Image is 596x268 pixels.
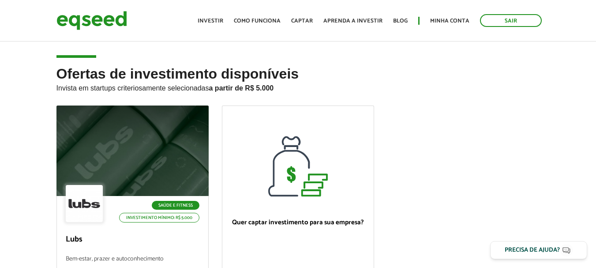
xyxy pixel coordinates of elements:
p: Investimento mínimo: R$ 5.000 [119,213,199,223]
a: Como funciona [234,18,281,24]
p: Lubs [66,235,199,245]
a: Aprenda a investir [323,18,382,24]
img: EqSeed [56,9,127,32]
a: Investir [198,18,223,24]
a: Minha conta [430,18,469,24]
p: Invista em startups criteriosamente selecionadas [56,82,540,92]
p: Saúde e Fitness [152,201,199,210]
a: Sair [480,14,542,27]
h2: Ofertas de investimento disponíveis [56,66,540,106]
strong: a partir de R$ 5.000 [209,84,274,92]
a: Blog [393,18,408,24]
p: Quer captar investimento para sua empresa? [231,219,365,226]
a: Captar [291,18,313,24]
